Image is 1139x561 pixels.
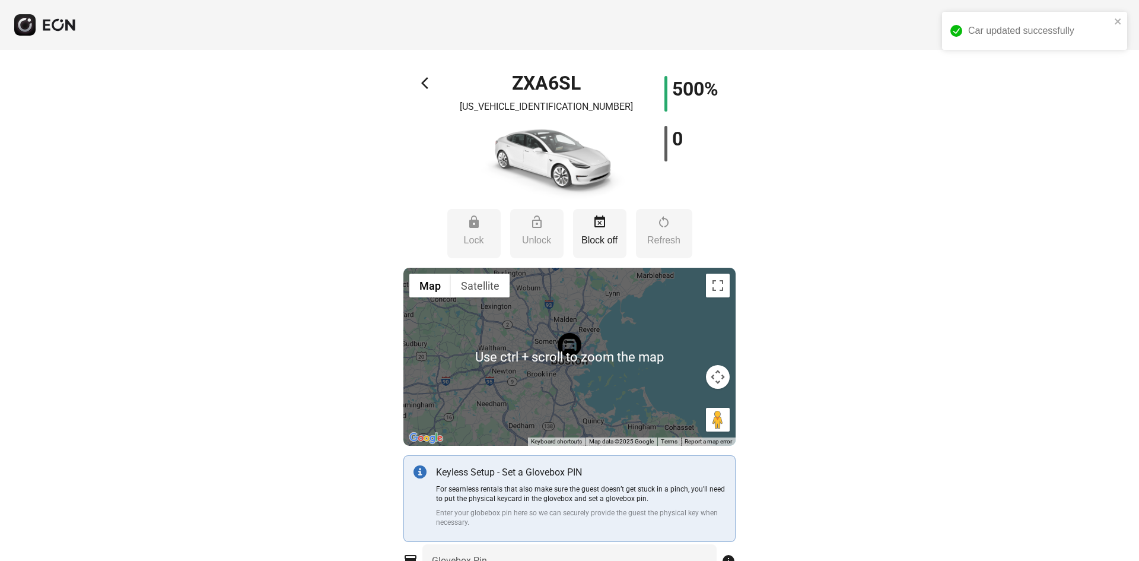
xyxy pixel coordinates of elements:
[672,82,718,96] h1: 500%
[706,408,730,432] button: Drag Pegman onto the map to open Street View
[436,484,726,503] p: For seamless rentals that also make sure the guest doesn’t get stuck in a pinch, you’ll need to p...
[413,465,427,478] img: info
[406,430,446,446] a: Open this area in Google Maps (opens a new window)
[451,274,510,297] button: Show satellite imagery
[685,438,732,445] a: Report a map error
[579,233,621,248] p: Block off
[593,215,607,229] span: event_busy
[436,465,726,480] p: Keyless Setup - Set a Glovebox PIN
[463,119,629,202] img: car
[512,76,581,90] h1: ZXA6SL
[706,365,730,389] button: Map camera controls
[421,76,435,90] span: arrow_back_ios
[460,100,633,114] p: [US_VEHICLE_IDENTIFICATION_NUMBER]
[531,438,582,446] button: Keyboard shortcuts
[406,430,446,446] img: Google
[589,438,654,445] span: Map data ©2025 Google
[706,274,730,297] button: Toggle fullscreen view
[436,508,726,527] p: Enter your globebox pin here so we can securely provide the guest the physical key when necessary.
[661,438,677,445] a: Terms (opens in new tab)
[968,24,1111,38] div: Car updated successfully
[1114,17,1122,26] button: close
[409,274,451,297] button: Show street map
[672,132,683,146] h1: 0
[573,209,626,258] button: Block off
